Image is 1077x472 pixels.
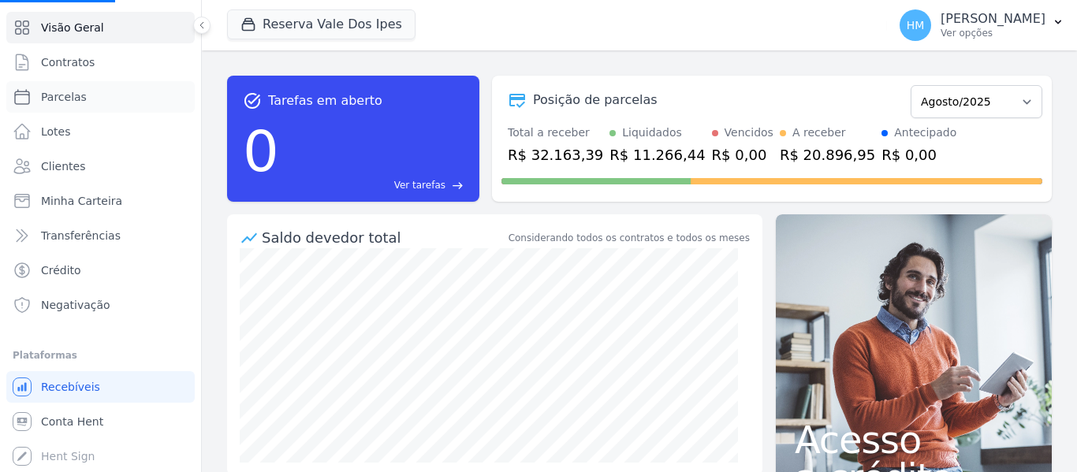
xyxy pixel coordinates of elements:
div: Plataformas [13,346,188,365]
div: 0 [243,110,279,192]
a: Transferências [6,220,195,251]
a: Negativação [6,289,195,321]
span: east [452,180,464,191]
a: Lotes [6,116,195,147]
span: task_alt [243,91,262,110]
p: Ver opções [941,27,1045,39]
div: R$ 0,00 [712,144,773,165]
div: Vencidos [725,125,773,141]
a: Visão Geral [6,12,195,43]
span: Acesso [795,421,1033,459]
span: Negativação [41,297,110,313]
div: Liquidados [622,125,682,141]
span: Recebíveis [41,379,100,395]
a: Clientes [6,151,195,182]
span: HM [907,20,925,31]
p: [PERSON_NAME] [941,11,1045,27]
button: Reserva Vale Dos Ipes [227,9,416,39]
span: Tarefas em aberto [268,91,382,110]
a: Conta Hent [6,406,195,437]
a: Recebíveis [6,371,195,403]
span: Transferências [41,228,121,243]
a: Minha Carteira [6,185,195,217]
div: A receber [792,125,846,141]
a: Ver tarefas east [285,178,464,192]
a: Contratos [6,46,195,78]
div: Considerando todos os contratos e todos os meses [509,231,750,245]
div: R$ 32.163,39 [508,144,603,165]
span: Clientes [41,158,85,174]
div: Antecipado [894,125,956,141]
span: Minha Carteira [41,193,122,209]
span: Parcelas [41,89,87,105]
div: R$ 11.266,44 [609,144,705,165]
span: Conta Hent [41,414,103,429]
span: Contratos [41,54,95,70]
div: Posição de parcelas [533,91,658,110]
span: Ver tarefas [394,178,445,192]
a: Parcelas [6,81,195,113]
span: Lotes [41,124,71,139]
div: R$ 0,00 [881,144,956,165]
span: Visão Geral [41,20,104,35]
span: Crédito [41,262,81,278]
a: Crédito [6,255,195,286]
button: HM [PERSON_NAME] Ver opções [887,3,1077,47]
div: Total a receber [508,125,603,141]
div: Saldo devedor total [262,227,505,248]
div: R$ 20.896,95 [780,144,875,165]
